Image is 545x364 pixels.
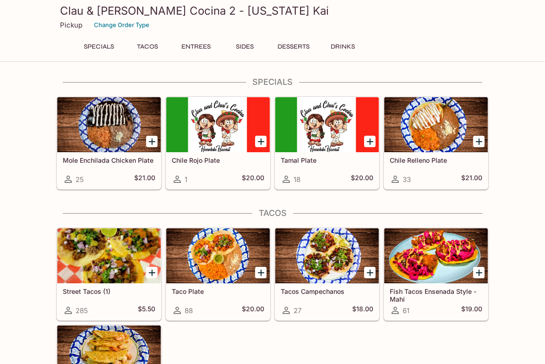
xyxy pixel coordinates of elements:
a: Chile Rojo Plate1$20.00 [166,97,270,189]
h5: Taco Plate [172,287,264,295]
h5: $20.00 [351,174,373,185]
h4: Tacos [56,208,489,218]
h5: Chile Relleno Plate [390,156,482,164]
a: Chile Relleno Plate33$21.00 [384,97,488,189]
a: Tamal Plate18$20.00 [275,97,379,189]
button: Sides [224,40,265,53]
h5: $20.00 [242,305,264,316]
div: Tamal Plate [275,97,379,152]
span: 61 [403,306,409,315]
span: 1 [185,175,187,184]
h3: Clau & [PERSON_NAME] Cocina 2 - [US_STATE] Kai [60,4,485,18]
button: Add Tacos Campechanos [364,267,376,278]
button: Drinks [322,40,363,53]
h5: $20.00 [242,174,264,185]
h5: Chile Rojo Plate [172,156,264,164]
span: 25 [76,175,84,184]
h5: Tamal Plate [281,156,373,164]
h5: Street Tacos (1) [63,287,155,295]
button: Tacos [127,40,168,53]
span: 18 [294,175,300,184]
h5: $18.00 [352,305,373,316]
span: 88 [185,306,193,315]
button: Change Order Type [90,18,153,32]
a: Fish Tacos Ensenada Style - Mahi61$19.00 [384,228,488,320]
button: Add Tamal Plate [364,136,376,147]
h5: $19.00 [461,305,482,316]
h5: $5.50 [138,305,155,316]
button: Desserts [272,40,315,53]
div: Chile Rojo Plate [166,97,270,152]
button: Add Chile Relleno Plate [473,136,485,147]
div: Fish Tacos Ensenada Style - Mahi [384,228,488,283]
button: Add Fish Tacos Ensenada Style - Mahi [473,267,485,278]
button: Entrees [175,40,217,53]
h5: Tacos Campechanos [281,287,373,295]
span: 33 [403,175,411,184]
button: Add Chile Rojo Plate [255,136,267,147]
button: Add Street Tacos (1) [146,267,158,278]
p: Pickup [60,21,82,29]
div: Street Tacos (1) [57,228,161,283]
a: Mole Enchilada Chicken Plate25$21.00 [57,97,161,189]
div: Taco Plate [166,228,270,283]
h5: Mole Enchilada Chicken Plate [63,156,155,164]
h5: $21.00 [134,174,155,185]
span: 285 [76,306,88,315]
button: Add Taco Plate [255,267,267,278]
h5: Fish Tacos Ensenada Style - Mahi [390,287,482,303]
div: Chile Relleno Plate [384,97,488,152]
div: Mole Enchilada Chicken Plate [57,97,161,152]
button: Add Mole Enchilada Chicken Plate [146,136,158,147]
h4: Specials [56,77,489,87]
button: Specials [78,40,120,53]
a: Taco Plate88$20.00 [166,228,270,320]
h5: $21.00 [461,174,482,185]
a: Street Tacos (1)285$5.50 [57,228,161,320]
span: 27 [294,306,301,315]
div: Tacos Campechanos [275,228,379,283]
a: Tacos Campechanos27$18.00 [275,228,379,320]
